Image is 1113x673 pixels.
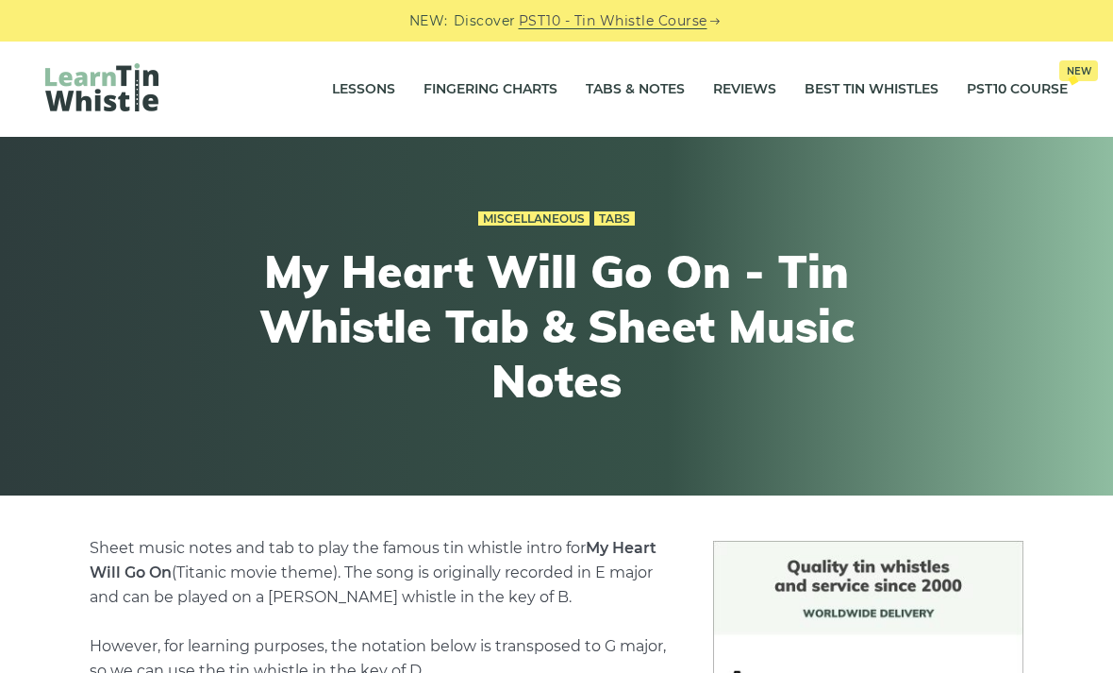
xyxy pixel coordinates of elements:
[586,66,685,113] a: Tabs & Notes
[967,66,1068,113] a: PST10 CourseNew
[332,66,395,113] a: Lessons
[209,244,904,408] h1: My Heart Will Go On - Tin Whistle Tab & Sheet Music Notes
[1059,60,1098,81] span: New
[45,63,158,111] img: LearnTinWhistle.com
[478,211,590,227] a: Miscellaneous
[805,66,939,113] a: Best Tin Whistles
[713,66,776,113] a: Reviews
[424,66,557,113] a: Fingering Charts
[594,211,635,227] a: Tabs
